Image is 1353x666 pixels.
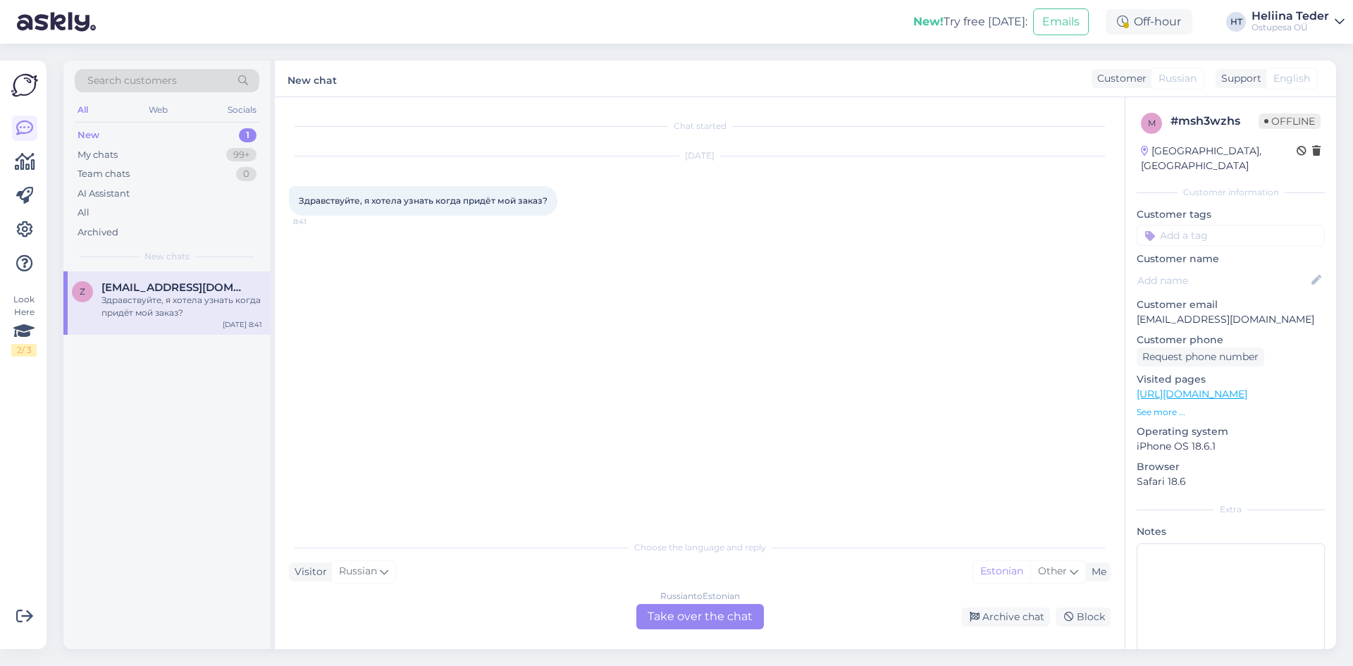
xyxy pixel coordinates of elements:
span: Other [1038,565,1067,577]
div: AI Assistant [78,187,130,201]
span: Russian [339,564,377,579]
div: # msh3wzhs [1170,113,1259,130]
span: English [1273,71,1310,86]
div: Archive chat [961,608,1050,627]
img: Askly Logo [11,72,38,99]
p: Customer phone [1137,333,1325,347]
div: HT [1226,12,1246,32]
div: Archived [78,226,118,240]
div: Request phone number [1137,347,1264,366]
span: zanna_spiridon@mail.ru [101,281,248,294]
div: My chats [78,148,118,162]
div: Heliina Teder [1252,11,1329,22]
div: Web [146,101,171,119]
p: Customer name [1137,252,1325,266]
div: 0 [236,167,257,181]
p: Operating system [1137,424,1325,439]
div: Здравствуйте, я хотела узнать когда придёт мой заказ? [101,294,262,319]
span: Search customers [87,73,177,88]
p: See more ... [1137,406,1325,419]
div: All [75,101,91,119]
div: Estonian [973,561,1030,582]
div: Extra [1137,503,1325,516]
div: Chat started [289,120,1111,132]
div: Me [1086,565,1106,579]
div: 99+ [226,148,257,162]
p: [EMAIL_ADDRESS][DOMAIN_NAME] [1137,312,1325,327]
b: New! [913,15,944,28]
div: Off-hour [1106,9,1192,35]
div: 1 [239,128,257,142]
div: Customer [1092,71,1147,86]
p: iPhone OS 18.6.1 [1137,439,1325,454]
div: [DATE] [289,149,1111,162]
p: Customer tags [1137,207,1325,222]
p: Browser [1137,460,1325,474]
span: Offline [1259,113,1321,129]
span: 8:41 [293,216,346,227]
div: Visitor [289,565,327,579]
span: Russian [1159,71,1197,86]
div: Russian to Estonian [660,590,740,603]
a: [URL][DOMAIN_NAME] [1137,388,1247,400]
div: Take over the chat [636,604,764,629]
div: Support [1216,71,1261,86]
div: Customer information [1137,186,1325,199]
span: New chats [144,250,190,263]
span: z [80,286,85,297]
div: Look Here [11,293,37,357]
input: Add a tag [1137,225,1325,246]
p: Safari 18.6 [1137,474,1325,489]
div: Team chats [78,167,130,181]
div: All [78,206,89,220]
p: Notes [1137,524,1325,539]
div: Socials [225,101,259,119]
p: Customer email [1137,297,1325,312]
p: Visited pages [1137,372,1325,387]
div: 2 / 3 [11,344,37,357]
div: Choose the language and reply [289,541,1111,554]
div: Try free [DATE]: [913,13,1027,30]
div: Ostupesa OÜ [1252,22,1329,33]
input: Add name [1137,273,1309,288]
button: Emails [1033,8,1089,35]
div: [GEOGRAPHIC_DATA], [GEOGRAPHIC_DATA] [1141,144,1297,173]
a: Heliina TederOstupesa OÜ [1252,11,1345,33]
div: Block [1056,608,1111,627]
span: Здравствуйте, я хотела узнать когда придёт мой заказ? [299,195,548,206]
div: New [78,128,99,142]
div: [DATE] 8:41 [223,319,262,330]
span: m [1148,118,1156,128]
label: New chat [288,69,337,88]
